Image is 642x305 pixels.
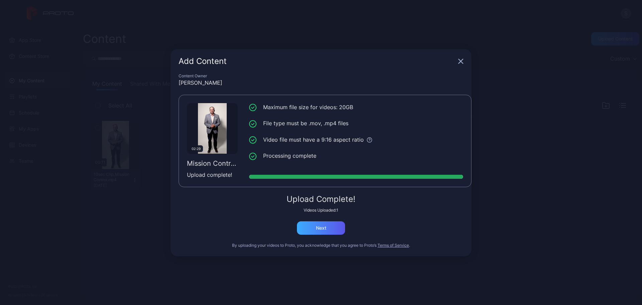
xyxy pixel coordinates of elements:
div: Next [316,225,326,231]
div: Videos Uploaded: 1 [179,208,463,213]
li: Maximum file size for videos: 20GB [249,103,463,111]
div: [PERSON_NAME] [179,79,463,87]
div: Upload Complete! [179,195,463,203]
li: Processing complete [249,152,463,160]
div: Mission Control Video_Final.mp4 [187,159,238,167]
button: Next [297,221,345,235]
li: Video file must have a 9:16 aspect ratio [249,136,463,144]
button: Terms of Service [378,243,409,248]
div: By uploading your videos to Proto, you acknowledge that you agree to Proto’s . [179,243,463,248]
div: Content Owner [179,73,463,79]
div: Upload complete! [187,171,238,179]
li: File type must be .mov, .mp4 files [249,119,463,128]
div: 02:29 [189,145,203,152]
div: Add Content [179,57,455,65]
